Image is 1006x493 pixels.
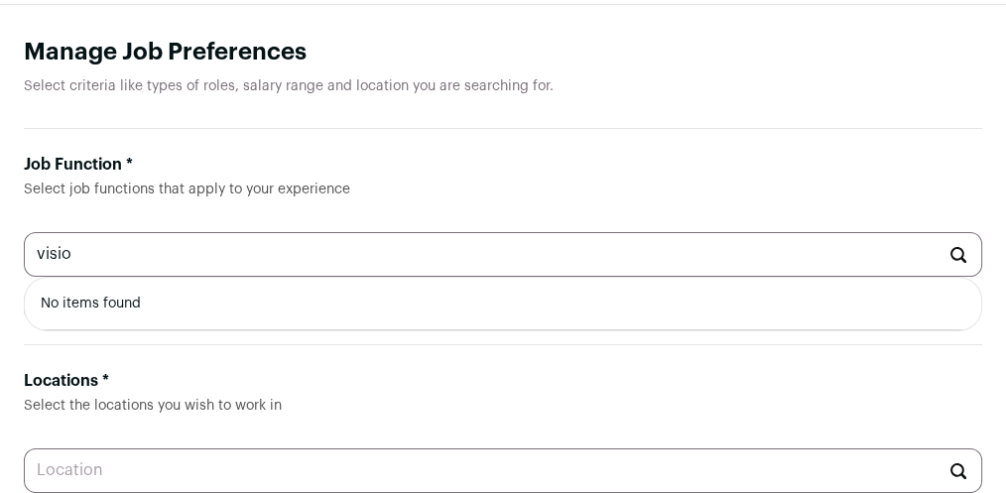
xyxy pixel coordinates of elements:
div: Job Function * [24,153,982,177]
h1: Manage Job Preferences [24,37,982,68]
div: Locations * [24,369,982,393]
input: Location [24,448,982,493]
p: Select criteria like types of roles, salary range and location you are searching for. [24,76,982,96]
span: Select job functions that apply to your experience [24,183,350,196]
span: Select the locations you wish to work in [24,399,282,413]
input: Job Function [24,232,982,277]
li: No items found [25,278,981,330]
